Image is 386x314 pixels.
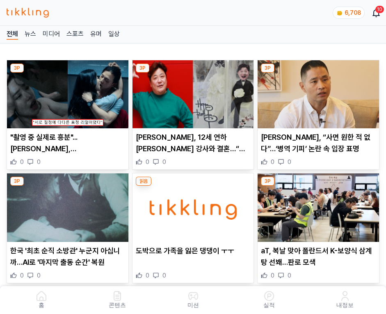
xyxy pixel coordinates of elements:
span: 0 [20,158,24,166]
div: 3P [261,64,274,73]
p: 도박으로 가족을 잃은 댕댕이 ㅜㅜ [136,245,251,257]
a: 홈 [3,289,79,311]
p: 내정보 [336,301,354,309]
div: 3P [10,177,24,186]
p: aT, 복날 맞아 폴란드서 K-보양식 삼계탕 선봬…판로 모색 [261,245,376,268]
p: 한국 '최초 순직 소방관' 누군지 아십니까…AI로 '마지막 출동 순간' 복원 [10,245,125,268]
span: 0 [146,271,149,280]
img: 티끌링 [7,8,49,18]
img: coin [336,10,343,16]
div: 3P [261,177,274,186]
img: 미션 [188,291,198,301]
p: "촬영 중 실제로 흥분"...[PERSON_NAME], [PERSON_NAME]과 베드신 촬영 중 절정 가는 표정과 '신체적 부위 변화' 고백 [10,132,125,155]
span: 0 [271,271,274,280]
div: 10 [375,6,384,13]
div: 읽음 도박으로 가족을 잃은 댕댕이 ㅜㅜ 도박으로 가족을 잃은 댕댕이 ㅜㅜ 0 0 [132,173,254,283]
div: 읽음 [136,177,151,186]
a: 일상 [108,29,120,40]
div: 3P 한국 '최초 순직 소방관' 누군지 아십니까…AI로 '마지막 출동 순간' 복원 한국 '최초 순직 소방관' 누군지 아십니까…AI로 '마지막 출동 순간' 복원 0 0 [7,173,129,283]
span: 0 [288,158,291,166]
a: coin 6,708 [333,7,363,19]
img: aT, 복날 맞아 폴란드서 K-보양식 삼계탕 선봬…판로 모색 [258,173,379,241]
img: 실적 [264,291,274,301]
div: 3P [10,64,24,73]
img: "촬영 중 실제로 흥분"...김지훈, 이주빈과 베드신 촬영 중 절정 가는 표정과 '신체적 부위 변화' 고백 [7,60,128,128]
p: [PERSON_NAME], “사면 원한 적 없다”…‘병역 기피’ 논란 속 입장 표명 [261,132,376,155]
p: 실적 [263,301,275,309]
p: 미션 [187,301,199,309]
span: 0 [288,271,291,280]
a: 내정보 [307,289,383,311]
span: 0 [162,271,166,280]
span: 0 [37,158,41,166]
a: 미디어 [43,29,60,40]
div: 3P aT, 복날 맞아 폴란드서 K-보양식 삼계탕 선봬…판로 모색 aT, 복날 맞아 폴란드서 K-보양식 삼계탕 선봬…판로 모색 0 0 [257,173,379,283]
p: 콘텐츠 [109,301,126,309]
a: 실적 [231,289,307,311]
div: 3P 윤정수, 12세 연하 필라테스 강사와 결혼…“여자친구가 먼저 청혼” [PERSON_NAME], 12세 연하 [PERSON_NAME] 강사와 결혼…“여자친구가 먼저 청혼”... [132,60,254,170]
a: 유머 [90,29,102,40]
p: [PERSON_NAME], 12세 연하 [PERSON_NAME] 강사와 결혼…“여자친구가 먼저 청혼” [136,132,251,155]
a: 전체 [7,29,18,40]
span: 0 [20,271,24,280]
img: 도박으로 가족을 잃은 댕댕이 ㅜㅜ [132,173,254,241]
img: 홈 [37,291,46,301]
img: 콘텐츠 [112,291,122,301]
a: 10 [373,8,379,18]
a: 뉴스 [25,29,36,40]
span: 0 [271,158,274,166]
div: 3P "촬영 중 실제로 흥분"...김지훈, 이주빈과 베드신 촬영 중 절정 가는 표정과 '신체적 부위 변화' 고백 "촬영 중 실제로 흥분"...[PERSON_NAME], [PE... [7,60,129,170]
div: 3P [136,64,149,73]
img: 내정보 [340,291,350,301]
a: 콘텐츠 [79,289,155,311]
img: 윤정수, 12세 연하 필라테스 강사와 결혼…“여자친구가 먼저 청혼” [132,60,254,128]
span: 6,708 [345,9,361,16]
a: 스포츠 [66,29,84,40]
p: 홈 [39,301,44,309]
span: 0 [146,158,149,166]
div: 3P 유승준, “사면 원한 적 없다”…‘병역 기피’ 논란 속 입장 표명 [PERSON_NAME], “사면 원한 적 없다”…‘병역 기피’ 논란 속 입장 표명 0 0 [257,60,379,170]
img: 한국 '최초 순직 소방관' 누군지 아십니까…AI로 '마지막 출동 순간' 복원 [7,173,128,241]
img: 유승준, “사면 원한 적 없다”…‘병역 기피’ 논란 속 입장 표명 [258,60,379,128]
span: 0 [162,158,166,166]
button: 미션 [155,289,231,311]
span: 0 [37,271,41,280]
